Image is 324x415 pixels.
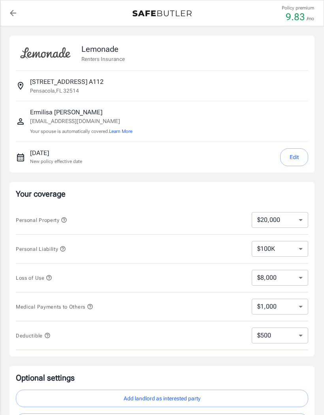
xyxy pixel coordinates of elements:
[16,81,25,91] svg: Insured address
[16,273,52,282] button: Loss of Use
[286,12,305,22] p: 9.83
[16,302,93,311] button: Medical Payments to Others
[30,77,104,87] p: [STREET_ADDRESS] A112
[30,148,82,158] p: [DATE]
[16,246,66,252] span: Personal Liability
[132,10,192,17] img: Back to quotes
[16,244,66,254] button: Personal Liability
[16,333,51,339] span: Deductible
[5,5,21,21] a: back to quotes
[30,87,79,95] p: Pensacola , FL 32514
[30,117,132,125] p: [EMAIL_ADDRESS][DOMAIN_NAME]
[16,117,25,126] svg: Insured person
[16,188,308,199] p: Your coverage
[307,15,314,22] p: /mo
[30,158,82,165] p: New policy effective date
[16,275,52,281] span: Loss of Use
[282,4,314,11] p: Policy premium
[280,148,308,166] button: Edit
[16,153,25,162] svg: New policy start date
[30,128,132,135] p: Your spouse is automatically covered.
[16,217,67,223] span: Personal Property
[81,55,125,63] p: Renters Insurance
[16,304,93,310] span: Medical Payments to Others
[109,128,132,135] button: Learn More
[81,43,125,55] p: Lemonade
[16,372,308,383] p: Optional settings
[16,390,308,407] button: Add landlord as interested party
[16,215,67,225] button: Personal Property
[16,331,51,340] button: Deductible
[16,42,75,64] img: Lemonade
[30,108,132,117] p: Ermilisa [PERSON_NAME]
